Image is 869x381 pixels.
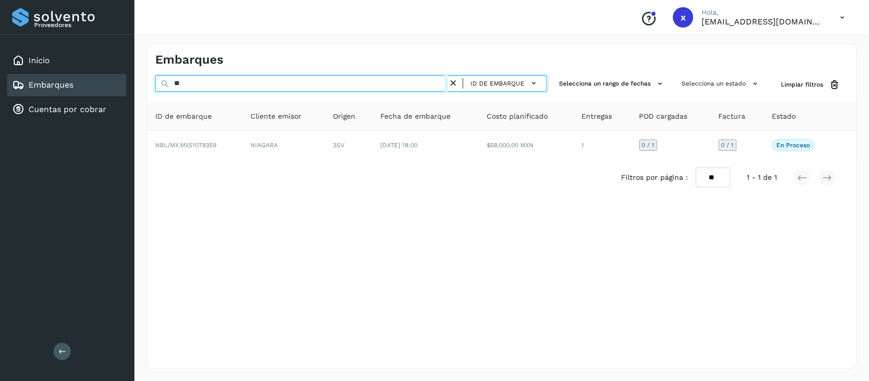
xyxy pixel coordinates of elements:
a: Inicio [29,56,50,65]
span: Origen [333,111,355,122]
span: 0 / 1 [721,142,734,148]
p: En proceso [776,142,810,149]
button: Selecciona un rango de fechas [555,75,669,92]
span: Cliente emisor [250,111,301,122]
span: Limpiar filtros [781,80,823,89]
a: Embarques [29,80,73,90]
div: Cuentas por cobrar [7,98,126,121]
p: Proveedores [34,21,122,29]
span: 1 - 1 de 1 [747,172,777,183]
span: Fecha de embarque [380,111,451,122]
span: [DATE] 18:00 [380,142,417,149]
button: Limpiar filtros [773,75,848,94]
button: Selecciona un estado [678,75,765,92]
span: Costo planificado [487,111,548,122]
h4: Embarques [155,52,223,67]
button: ID de embarque [467,76,542,91]
div: Inicio [7,49,126,72]
span: Entregas [582,111,612,122]
p: xmgm@transportesser.com.mx [702,17,824,26]
p: Hola, [702,8,824,17]
span: Factura [719,111,746,122]
span: ID de embarque [470,79,524,88]
span: Estado [772,111,796,122]
a: Cuentas por cobrar [29,104,106,114]
span: NBL/MX.MX51079359 [155,142,216,149]
td: $58,000.00 MXN [479,131,574,159]
td: 3SV [325,131,372,159]
span: ID de embarque [155,111,212,122]
td: NIAGARA [242,131,325,159]
div: Embarques [7,74,126,96]
span: Filtros por página : [621,172,688,183]
span: POD cargadas [639,111,688,122]
span: 0 / 1 [642,142,655,148]
td: 1 [574,131,631,159]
